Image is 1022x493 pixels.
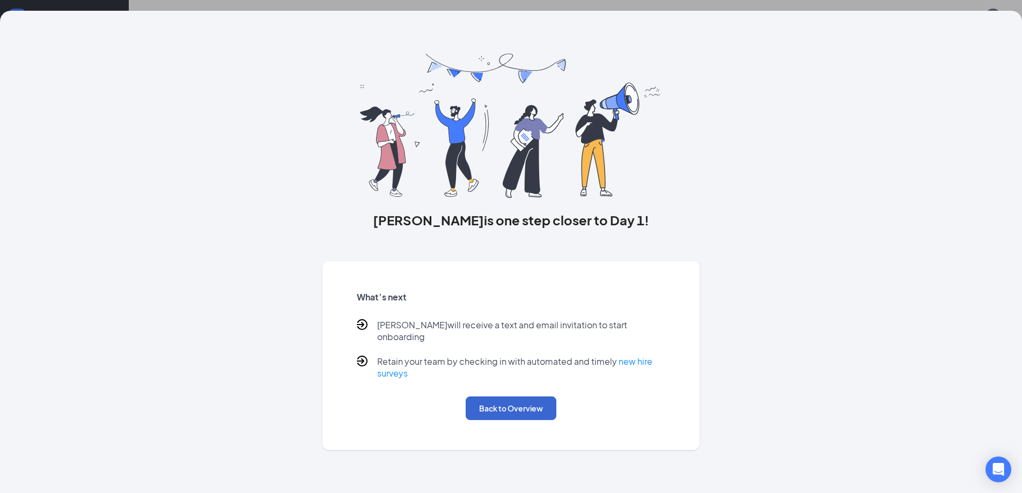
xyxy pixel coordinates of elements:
[357,291,666,303] h5: What’s next
[986,457,1011,482] div: Open Intercom Messenger
[377,356,652,379] a: new hire surveys
[360,54,662,198] img: you are all set
[466,396,556,420] button: Back to Overview
[377,356,666,379] p: Retain your team by checking in with automated and timely
[322,211,700,229] h3: [PERSON_NAME] is one step closer to Day 1!
[377,319,666,343] p: [PERSON_NAME] will receive a text and email invitation to start onboarding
